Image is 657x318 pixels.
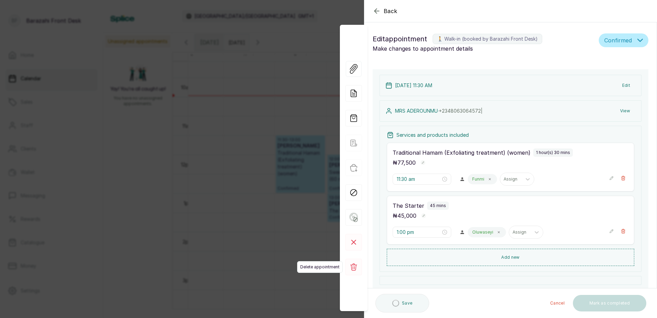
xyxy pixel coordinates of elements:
p: ₦ [393,158,416,167]
button: Cancel [545,295,570,311]
p: Traditional Hamam (Exfoliating treatment) (women) [393,148,530,157]
label: 🚶 Walk-in (booked by Barazahi Front Desk) [433,34,542,44]
p: MRS ADEROUNMU · [395,107,483,114]
span: 45,000 [397,212,416,219]
button: Back [373,7,397,15]
span: Delete appointment [297,261,343,273]
p: Services and products included [396,132,469,139]
p: Oluwaseyi [472,229,493,235]
button: Mark as completed [573,295,646,311]
p: 1 hour(s) 30 mins [536,150,570,155]
div: Delete appointment [345,259,362,275]
button: View [615,105,636,117]
p: Make changes to appointment details [373,44,596,53]
button: Edit [617,79,636,92]
p: The Starter [393,202,424,210]
p: [DATE] 11:30 AM [395,82,432,89]
input: Select time [397,175,441,183]
p: ₦ [393,212,416,220]
span: Back [384,7,397,15]
input: Select time [397,228,441,236]
p: 45 mins [430,203,446,208]
p: Funmi [472,176,484,182]
span: Confirmed [604,36,632,44]
span: 77,500 [397,159,416,166]
span: Edit appointment [373,33,427,44]
button: Add new [387,249,634,266]
span: +234 8063064572 | [439,108,483,114]
button: Confirmed [599,33,648,47]
button: Save [375,294,429,312]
